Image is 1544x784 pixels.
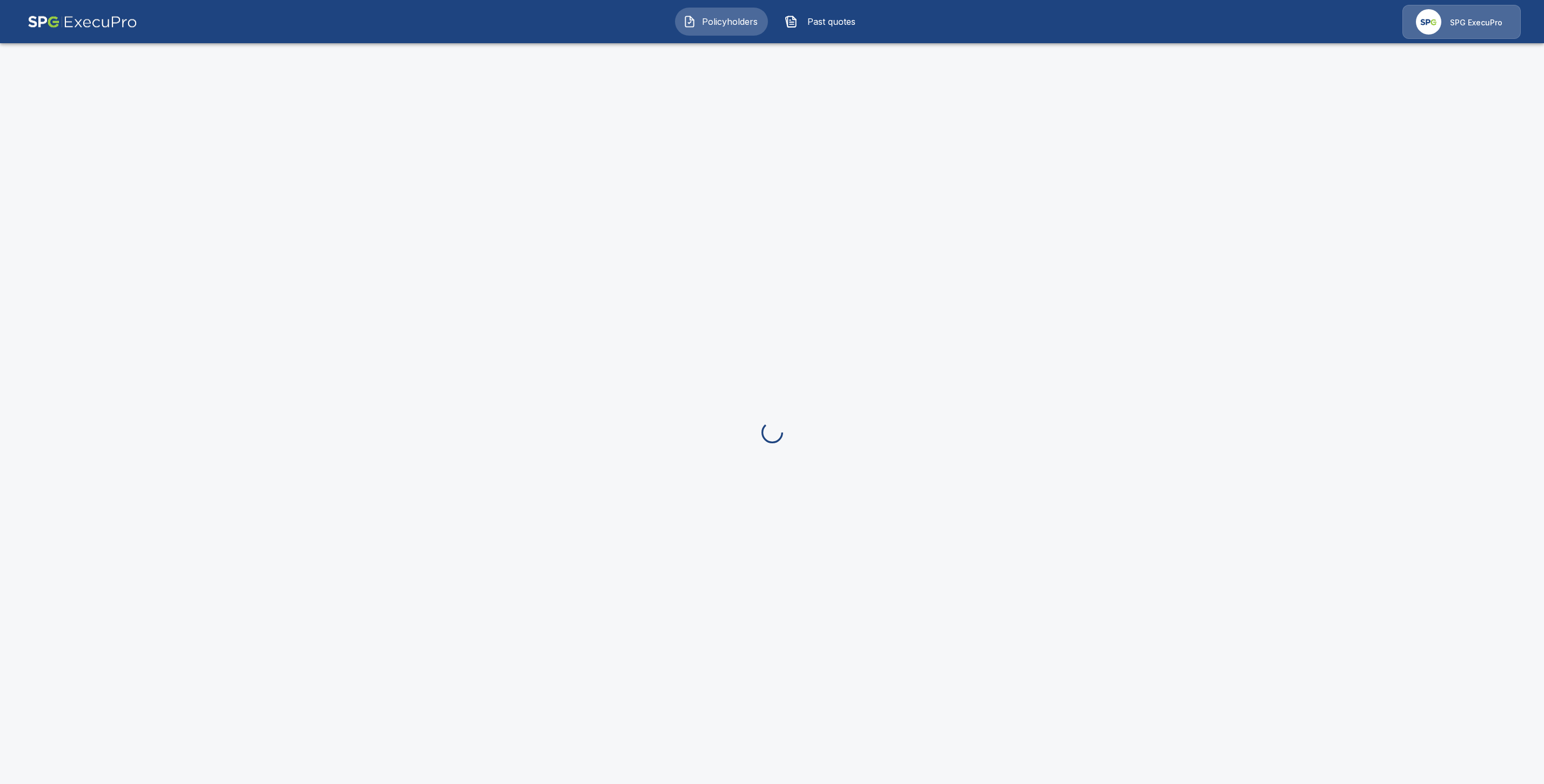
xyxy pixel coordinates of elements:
[683,15,696,28] img: Policyholders Icon
[1416,9,1441,35] img: Agency Icon
[1450,17,1502,28] p: SPG ExecuPro
[675,8,768,36] button: Policyholders IconPolicyholders
[700,15,760,28] span: Policyholders
[28,5,137,39] img: AA Logo
[802,15,861,28] span: Past quotes
[777,8,870,36] button: Past quotes IconPast quotes
[785,15,798,28] img: Past quotes Icon
[1402,5,1521,39] a: Agency IconSPG ExecuPro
